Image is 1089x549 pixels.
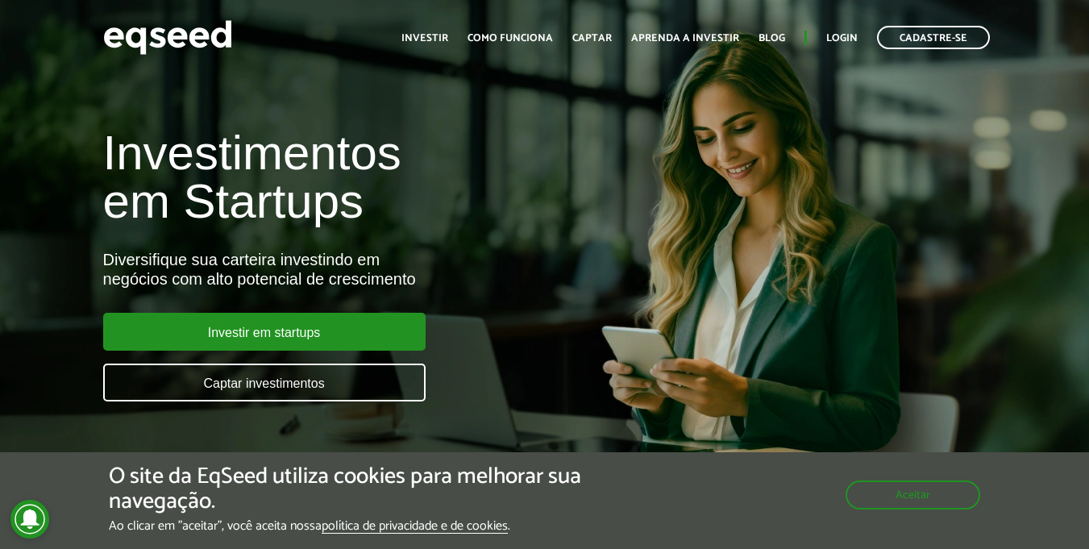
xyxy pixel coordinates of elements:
[103,250,624,289] div: Diversifique sua carteira investindo em negócios com alto potencial de crescimento
[468,33,553,44] a: Como funciona
[826,33,858,44] a: Login
[103,16,232,59] img: EqSeed
[109,518,631,534] p: Ao clicar em "aceitar", você aceita nossa .
[401,33,448,44] a: Investir
[759,33,785,44] a: Blog
[572,33,612,44] a: Captar
[103,129,624,226] h1: Investimentos em Startups
[846,480,980,509] button: Aceitar
[109,464,631,514] h5: O site da EqSeed utiliza cookies para melhorar sua navegação.
[631,33,739,44] a: Aprenda a investir
[322,520,508,534] a: política de privacidade e de cookies
[103,364,426,401] a: Captar investimentos
[103,313,426,351] a: Investir em startups
[877,26,990,49] a: Cadastre-se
